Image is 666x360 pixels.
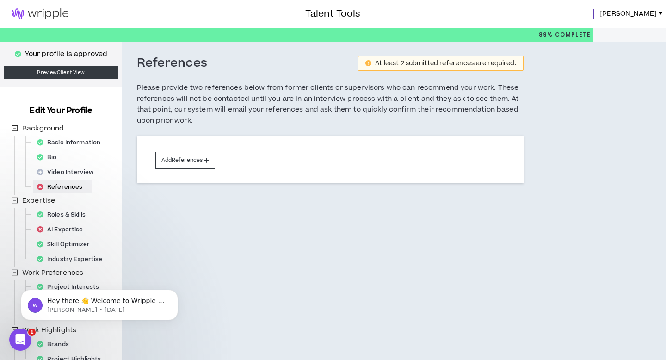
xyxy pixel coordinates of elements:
[20,267,85,279] span: Work Preferences
[20,195,57,206] span: Expertise
[20,123,66,134] span: Background
[22,268,83,278] span: Work Preferences
[365,60,371,66] span: exclamation-circle
[599,9,657,19] span: [PERSON_NAME]
[25,49,107,59] p: Your profile is approved
[7,270,192,335] iframe: Intercom notifications message
[155,152,216,169] button: AddReferences
[26,105,96,116] h3: Edit Your Profile
[33,180,92,193] div: References
[539,28,591,42] p: 89%
[9,329,31,351] iframe: Intercom live chat
[28,329,36,336] span: 1
[4,66,118,79] a: PreviewClient View
[22,124,64,133] span: Background
[375,60,516,67] div: At least 2 submitted references are required.
[33,166,103,179] div: Video Interview
[553,31,591,39] span: Complete
[12,197,18,204] span: minus-square
[137,82,524,126] h5: Please provide two references below from former clients or supervisors who can recommend your wor...
[33,136,110,149] div: Basic Information
[33,338,78,351] div: Brands
[12,125,18,131] span: minus-square
[33,238,99,251] div: Skill Optimizer
[305,7,360,21] h3: Talent Tools
[33,208,95,221] div: Roles & Skills
[33,223,92,236] div: AI Expertise
[12,269,18,276] span: minus-square
[137,56,208,71] h3: References
[33,151,66,164] div: Bio
[22,196,55,205] span: Expertise
[33,253,111,266] div: Industry Expertise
